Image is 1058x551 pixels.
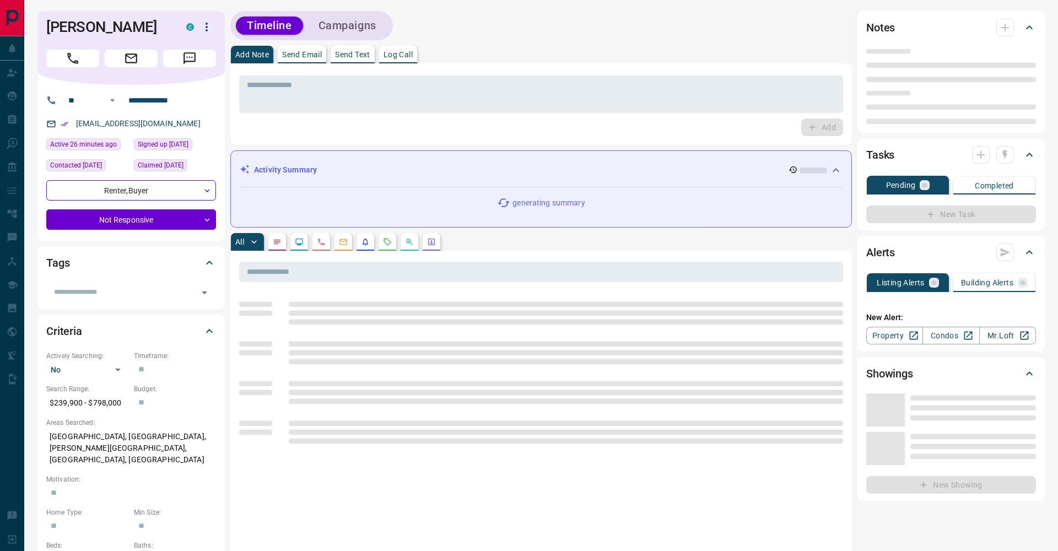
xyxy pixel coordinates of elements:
div: Alerts [866,239,1036,266]
p: Beds: [46,541,128,550]
div: Notes [866,14,1036,41]
span: Signed up [DATE] [138,139,188,150]
p: All [235,238,244,246]
svg: Email Verified [61,120,68,128]
svg: Listing Alerts [361,237,370,246]
p: Budget: [134,384,216,394]
svg: Lead Browsing Activity [295,237,304,246]
svg: Calls [317,237,326,246]
span: Call [46,50,99,67]
span: Message [163,50,216,67]
h2: Criteria [46,322,82,340]
p: Activity Summary [254,164,317,176]
svg: Requests [383,237,392,246]
div: No [46,361,128,379]
p: Send Email [282,51,322,58]
p: Search Range: [46,384,128,394]
button: Open [106,94,119,107]
svg: Notes [273,237,282,246]
p: [GEOGRAPHIC_DATA], [GEOGRAPHIC_DATA], [PERSON_NAME][GEOGRAPHIC_DATA], [GEOGRAPHIC_DATA], [GEOGRAP... [46,428,216,469]
p: Pending [886,181,916,189]
div: Showings [866,360,1036,387]
div: Tasks [866,142,1036,168]
a: Property [866,327,923,344]
a: [EMAIL_ADDRESS][DOMAIN_NAME] [76,119,201,128]
div: Thu May 20 2021 [134,159,216,175]
p: Add Note [235,51,269,58]
span: Claimed [DATE] [138,160,183,171]
div: Thu Aug 14 2025 [46,138,128,154]
div: Activity Summary [240,160,843,180]
h2: Tasks [866,146,894,164]
h1: [PERSON_NAME] [46,18,170,36]
h2: Showings [866,365,913,382]
button: Campaigns [307,17,387,35]
h2: Tags [46,254,69,272]
div: Renter , Buyer [46,180,216,201]
p: Timeframe: [134,351,216,361]
svg: Opportunities [405,237,414,246]
p: generating summary [512,197,585,209]
a: Condos [922,327,979,344]
button: Open [197,285,212,300]
p: Actively Searching: [46,351,128,361]
div: Mon Aug 19 2024 [46,159,128,175]
p: Home Type: [46,507,128,517]
p: Motivation: [46,474,216,484]
svg: Agent Actions [427,237,436,246]
div: condos.ca [186,23,194,31]
p: Listing Alerts [877,279,925,287]
p: Send Text [335,51,370,58]
div: Criteria [46,318,216,344]
h2: Alerts [866,244,895,261]
p: Areas Searched: [46,418,216,428]
div: Tags [46,250,216,276]
span: Email [105,50,158,67]
p: Baths: [134,541,216,550]
span: Active 26 minutes ago [50,139,117,150]
svg: Emails [339,237,348,246]
p: $239,900 - $798,000 [46,394,128,412]
a: Mr.Loft [979,327,1036,344]
span: Contacted [DATE] [50,160,102,171]
p: Completed [975,182,1014,190]
div: Sat Oct 24 2020 [134,138,216,154]
button: Timeline [236,17,303,35]
p: New Alert: [866,312,1036,323]
h2: Notes [866,19,895,36]
p: Building Alerts [961,279,1013,287]
p: Log Call [384,51,413,58]
p: Min Size: [134,507,216,517]
div: Not Responsive [46,209,216,230]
